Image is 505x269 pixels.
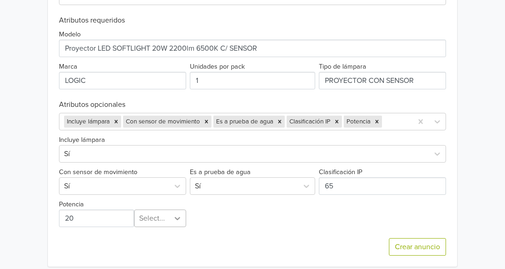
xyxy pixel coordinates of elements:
h6: Atributos requeridos [59,16,446,25]
div: Incluye lámpara [64,116,111,128]
label: Modelo [59,29,81,40]
label: Potencia [59,199,84,210]
label: Con sensor de movimiento [59,167,137,177]
label: Unidades por pack [190,62,245,72]
label: Tipo de lámpara [319,62,366,72]
button: Crear anuncio [389,238,446,256]
div: Remove Potencia [372,116,382,128]
div: Potencia [344,116,372,128]
div: Con sensor de movimiento [123,116,201,128]
label: Marca [59,62,77,72]
div: Remove Clasificación IP [332,116,342,128]
label: Es a prueba de agua [190,167,251,177]
div: Clasificación IP [287,116,332,128]
div: Remove Incluye lámpara [111,116,121,128]
div: Remove Con sensor de movimiento [201,116,211,128]
div: Es a prueba de agua [213,116,275,128]
label: Incluye lámpara [59,135,105,145]
label: Clasificación IP [319,167,362,177]
h6: Atributos opcionales [59,100,446,109]
div: Remove Es a prueba de agua [275,116,285,128]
